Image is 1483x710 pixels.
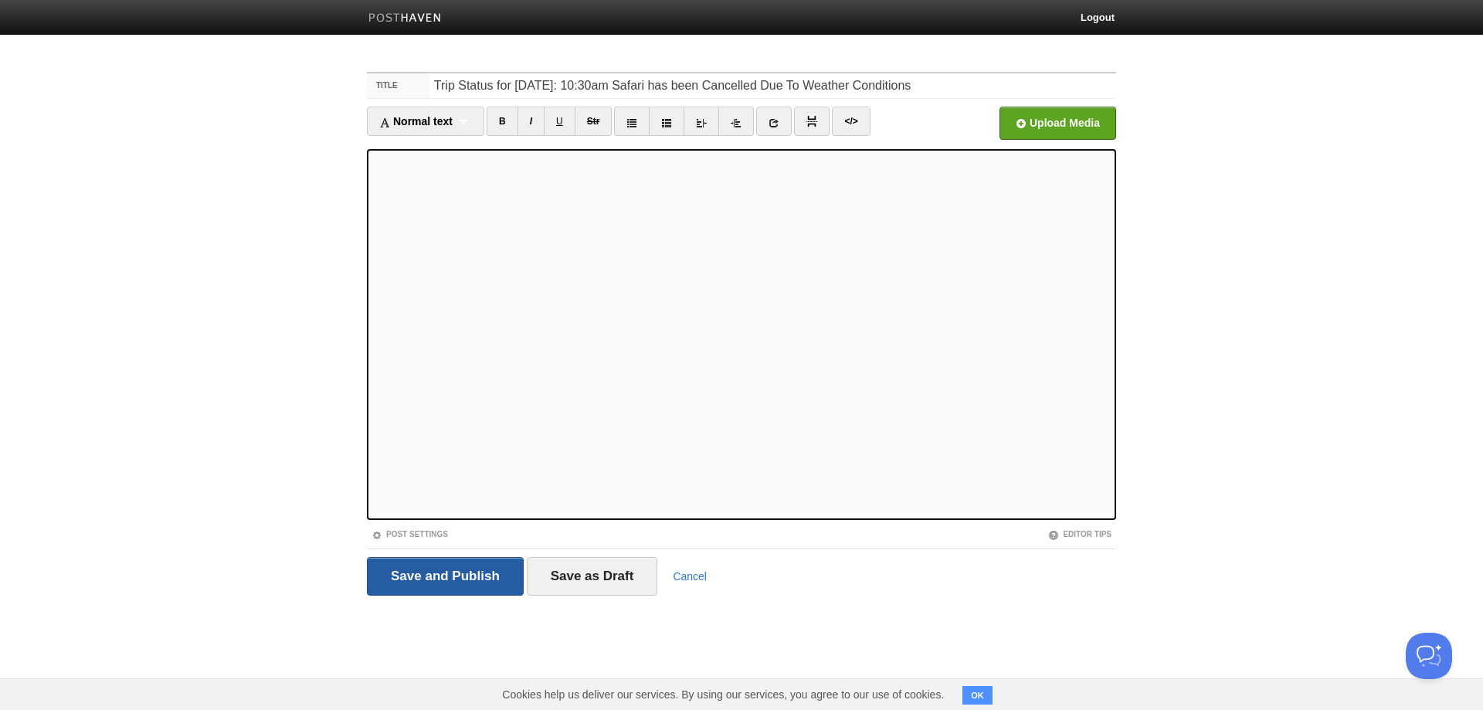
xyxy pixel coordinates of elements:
span: Normal text [379,115,453,127]
img: pagebreak-icon.png [806,116,817,127]
img: Posthaven-bar [368,13,442,25]
span: Cookies help us deliver our services. By using our services, you agree to our use of cookies. [487,679,959,710]
label: Title [367,73,429,98]
a: B [487,107,518,136]
a: Editor Tips [1048,530,1111,538]
input: Save and Publish [367,557,524,596]
a: </> [832,107,870,136]
button: OK [962,686,993,705]
a: I [518,107,545,136]
a: U [544,107,575,136]
a: Post Settings [372,530,448,538]
input: Save as Draft [527,557,658,596]
a: Str [575,107,613,136]
iframe: Help Scout Beacon - Open [1406,633,1452,679]
a: Cancel [673,570,707,583]
del: Str [587,116,600,127]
